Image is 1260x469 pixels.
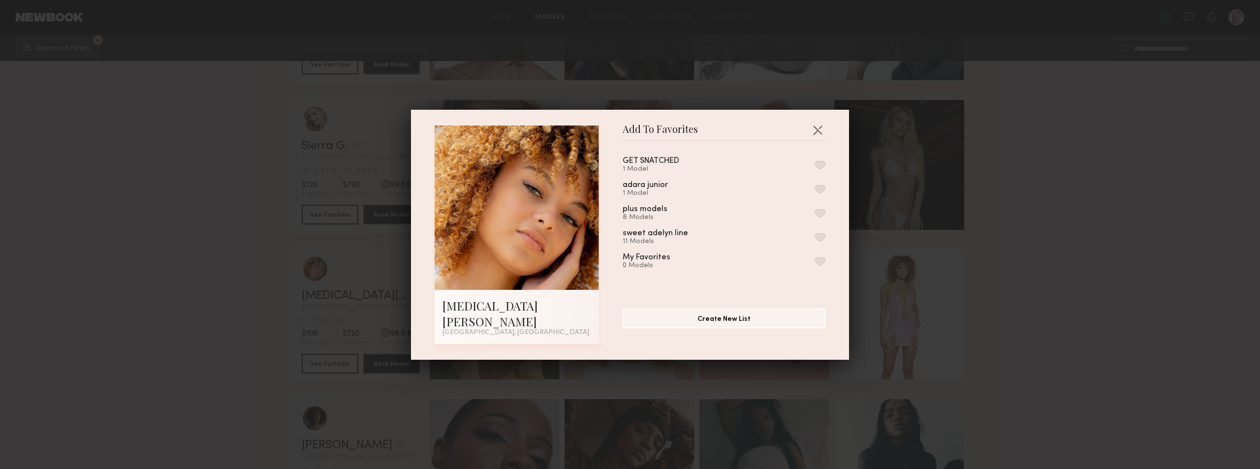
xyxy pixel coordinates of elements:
div: 0 Models [623,262,694,270]
div: 1 Model [623,165,703,173]
div: My Favorites [623,253,670,262]
div: [GEOGRAPHIC_DATA], [GEOGRAPHIC_DATA] [442,329,591,336]
div: plus models [623,205,667,214]
div: 11 Models [623,238,712,246]
div: GET SNATCHED [623,157,679,165]
button: Close [810,122,825,138]
div: adara junior [623,181,668,189]
div: 1 Model [623,189,692,197]
div: sweet adelyn line [623,229,688,238]
div: 8 Models [623,214,691,221]
span: Add To Favorites [623,125,698,140]
button: Create New List [623,309,825,328]
div: [MEDICAL_DATA][PERSON_NAME] [442,298,591,329]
